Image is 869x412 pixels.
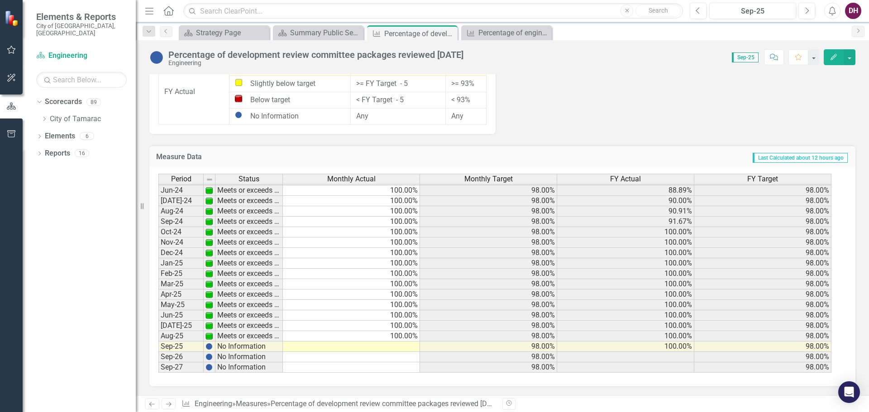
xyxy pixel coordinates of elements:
[557,258,694,269] td: 100.00%
[557,248,694,258] td: 100.00%
[557,310,694,321] td: 100.00%
[283,279,420,289] td: 100.00%
[168,60,463,66] div: Engineering
[86,98,101,106] div: 89
[36,72,127,88] input: Search Below...
[235,79,344,89] div: Slightly below target
[845,3,861,19] button: DH
[557,185,694,196] td: 88.89%
[420,185,557,196] td: 98.00%
[694,217,831,227] td: 98.00%
[205,280,213,288] img: 1UOPjbPZzarJnojPNnPdqcrKqsyubKg2UwelywlROmNPl+gdMW9Kb8ri8GgAAAABJRU5ErkJggg==
[420,196,557,206] td: 98.00%
[80,133,94,140] div: 6
[732,52,759,62] span: Sep-25
[183,3,683,19] input: Search ClearPoint...
[420,331,557,341] td: 98.00%
[420,321,557,331] td: 98.00%
[557,289,694,300] td: 100.00%
[283,289,420,300] td: 100.00%
[446,92,487,109] td: < 93%
[205,353,213,360] img: BgCOk07PiH71IgAAAABJRU5ErkJggg==
[158,269,204,279] td: Feb-25
[205,239,213,246] img: 1UOPjbPZzarJnojPNnPdqcrKqsyubKg2UwelywlROmNPl+gdMW9Kb8ri8GgAAAABJRU5ErkJggg==
[694,300,831,310] td: 98.00%
[464,175,513,183] span: Monthly Target
[158,227,204,237] td: Oct-24
[350,108,446,124] td: Any
[420,206,557,217] td: 98.00%
[350,92,446,109] td: < FY Target - 5
[158,185,204,196] td: Jun-24
[45,148,70,159] a: Reports
[420,310,557,321] td: 98.00%
[196,27,267,38] div: Strategy Page
[215,289,283,300] td: Meets or exceeds target
[557,341,694,352] td: 100.00%
[838,381,860,403] div: Open Intercom Messenger
[694,321,831,331] td: 98.00%
[694,279,831,289] td: 98.00%
[694,258,831,269] td: 98.00%
[709,3,796,19] button: Sep-25
[694,310,831,321] td: 98.00%
[45,131,75,142] a: Elements
[283,227,420,237] td: 100.00%
[384,28,455,39] div: Percentage of development review committee packages reviewed [DATE]
[557,269,694,279] td: 100.00%
[158,341,204,352] td: Sep-25
[290,27,361,38] div: Summary Public Services Engineering - Program Description (5002/6002)
[712,6,793,17] div: Sep-25
[420,289,557,300] td: 98.00%
[158,217,204,227] td: Sep-24
[283,217,420,227] td: 100.00%
[36,22,127,37] small: City of [GEOGRAPHIC_DATA], [GEOGRAPHIC_DATA]
[158,258,204,269] td: Jan-25
[446,108,487,124] td: Any
[181,399,496,409] div: » »
[205,364,213,371] img: BgCOk07PiH71IgAAAABJRU5ErkJggg==
[420,237,557,248] td: 98.00%
[557,206,694,217] td: 90.91%
[283,237,420,248] td: 100.00%
[557,300,694,310] td: 100.00%
[694,362,831,373] td: 98.00%
[557,196,694,206] td: 90.00%
[158,321,204,331] td: [DATE]-25
[36,51,127,61] a: Engineering
[205,322,213,329] img: 1UOPjbPZzarJnojPNnPdqcrKqsyubKg2UwelywlROmNPl+gdMW9Kb8ri8GgAAAABJRU5ErkJggg==
[149,50,164,65] img: No Information
[283,321,420,331] td: 100.00%
[420,227,557,237] td: 98.00%
[557,237,694,248] td: 100.00%
[327,175,376,183] span: Monthly Actual
[694,237,831,248] td: 98.00%
[158,289,204,300] td: Apr-25
[158,300,204,310] td: May-25
[283,248,420,258] td: 100.00%
[463,27,549,38] a: Percentage of engineering inspections completed [DATE]
[75,150,89,157] div: 16
[420,362,557,373] td: 98.00%
[158,310,204,321] td: Jun-25
[215,237,283,248] td: Meets or exceeds target
[420,352,557,362] td: 98.00%
[478,27,549,38] div: Percentage of engineering inspections completed [DATE]
[205,260,213,267] img: 1UOPjbPZzarJnojPNnPdqcrKqsyubKg2UwelywlROmNPl+gdMW9Kb8ri8GgAAAABJRU5ErkJggg==
[215,258,283,269] td: Meets or exceeds target
[694,341,831,352] td: 98.00%
[215,196,283,206] td: Meets or exceeds target
[283,206,420,217] td: 100.00%
[215,321,283,331] td: Meets or exceeds target
[747,175,778,183] span: FY Target
[205,301,213,308] img: 1UOPjbPZzarJnojPNnPdqcrKqsyubKg2UwelywlROmNPl+gdMW9Kb8ri8GgAAAABJRU5ErkJggg==
[158,362,204,373] td: Sep-27
[158,352,204,362] td: Sep-26
[205,218,213,225] img: 1UOPjbPZzarJnojPNnPdqcrKqsyubKg2UwelywlROmNPl+gdMW9Kb8ri8GgAAAABJRU5ErkJggg==
[205,208,213,215] img: 1UOPjbPZzarJnojPNnPdqcrKqsyubKg2UwelywlROmNPl+gdMW9Kb8ri8GgAAAABJRU5ErkJggg==
[694,289,831,300] td: 98.00%
[215,362,283,373] td: No Information
[215,185,283,196] td: Meets or exceeds target
[215,217,283,227] td: Meets or exceeds target
[420,300,557,310] td: 98.00%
